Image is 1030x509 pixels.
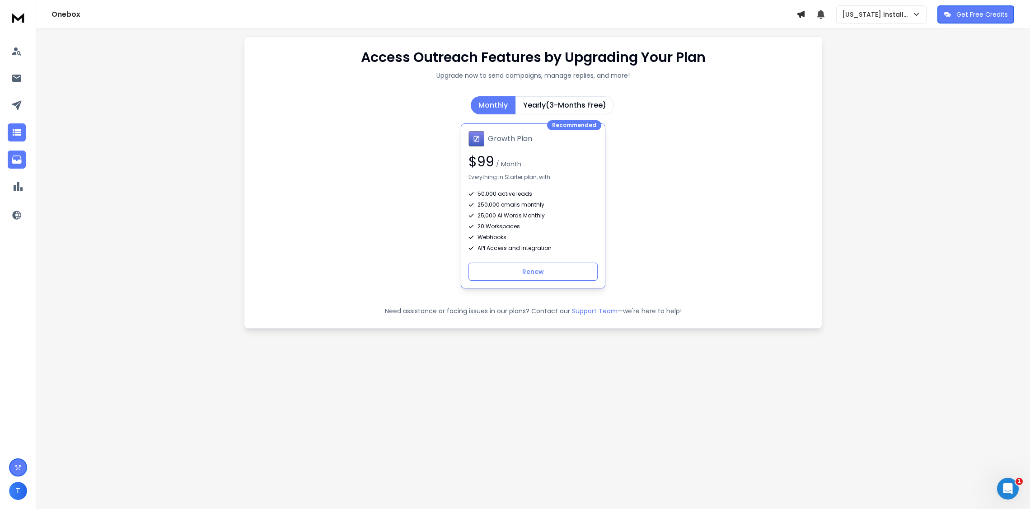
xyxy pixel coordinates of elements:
[547,120,601,130] div: Recommended
[468,152,494,171] span: $ 99
[361,49,706,66] h1: Access Outreach Features by Upgrading Your Plan
[515,96,614,114] button: Yearly(3-Months Free)
[51,9,796,20] h1: Onebox
[468,245,598,252] div: API Access and Integration
[468,223,598,230] div: 20 Workspaces
[436,71,630,80] p: Upgrade now to send campaigns, manage replies, and more!
[468,201,598,208] div: 250,000 emails monthly
[468,174,550,183] p: Everything in Starter plan, with
[9,482,27,500] button: T
[468,263,598,281] button: Renew
[997,478,1019,500] iframe: Intercom live chat
[1016,478,1023,485] span: 1
[468,131,484,146] img: Growth Plan icon
[572,306,618,316] button: Support Team
[842,10,912,19] p: [US_STATE] Installer
[937,5,1014,24] button: Get Free Credits
[471,96,515,114] button: Monthly
[956,10,1008,19] p: Get Free Credits
[468,234,598,241] div: Webhooks
[468,212,598,219] div: 25,000 AI Words Monthly
[488,133,532,144] h1: Growth Plan
[257,306,809,316] p: Need assistance or facing issues in our plans? Contact our —we're here to help!
[468,190,598,198] div: 50,000 active leads
[9,9,27,26] img: logo
[494,160,521,169] span: / Month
